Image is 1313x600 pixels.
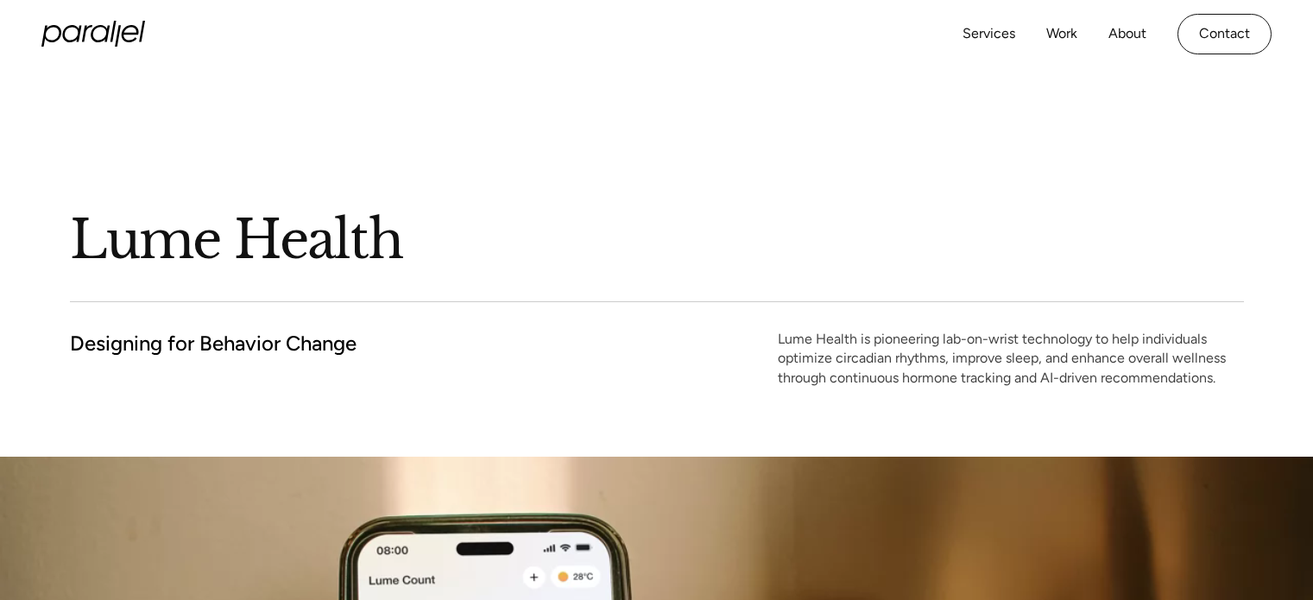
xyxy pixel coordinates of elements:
[41,21,145,47] a: home
[1177,14,1272,54] a: Contact
[70,206,1244,274] h1: Lume Health
[1108,22,1146,47] a: About
[1046,22,1077,47] a: Work
[963,22,1015,47] a: Services
[70,330,357,357] h2: Designing for Behavior Change
[778,330,1244,388] p: Lume Health is pioneering lab-on-wrist technology to help individuals optimize circadian rhythms,...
